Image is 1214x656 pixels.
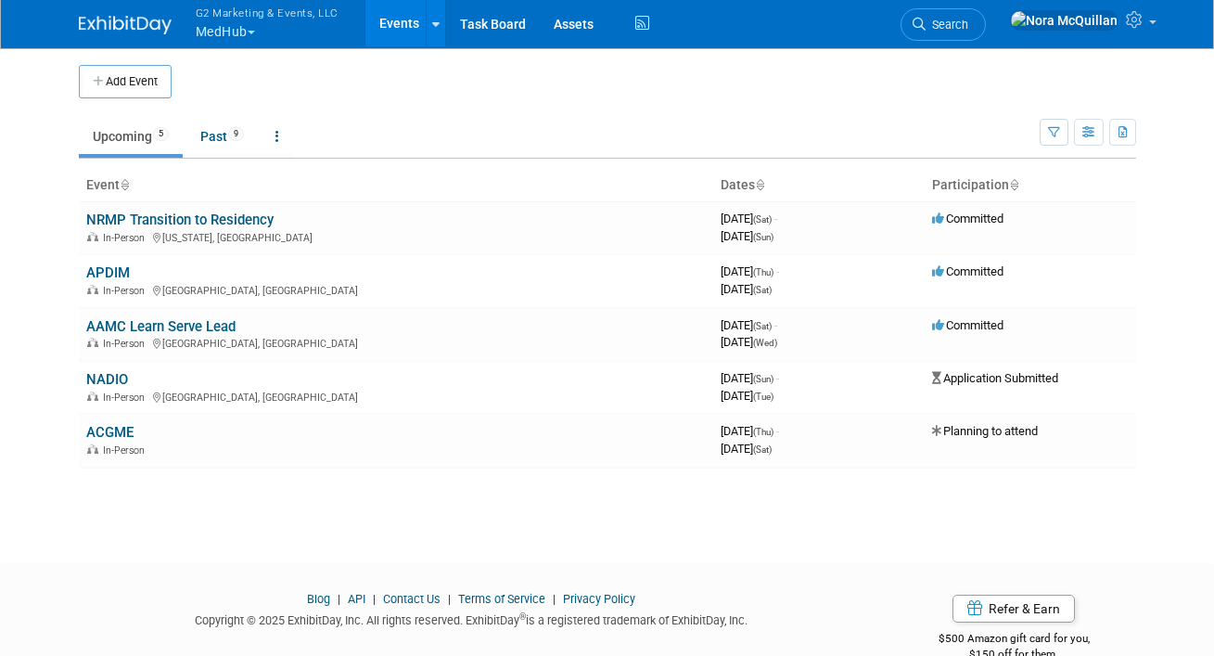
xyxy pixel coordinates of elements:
span: (Tue) [753,392,773,402]
th: Event [79,170,713,201]
div: [US_STATE], [GEOGRAPHIC_DATA] [86,229,706,244]
a: Sort by Start Date [755,177,764,192]
span: In-Person [103,444,150,457]
span: Planning to attend [932,424,1038,438]
a: Terms of Service [458,592,545,606]
span: [DATE] [721,424,779,438]
a: Blog [307,592,330,606]
img: Nora McQuillan [1010,10,1118,31]
span: (Sun) [753,374,773,384]
span: [DATE] [721,229,773,243]
span: - [774,318,777,332]
a: AAMC Learn Serve Lead [86,318,236,335]
a: Search [901,8,986,41]
span: [DATE] [721,318,777,332]
span: In-Person [103,392,150,404]
img: In-Person Event [87,392,98,401]
span: [DATE] [721,212,777,225]
span: (Sat) [753,444,772,455]
span: G2 Marketing & Events, LLC [196,3,339,22]
span: Committed [932,318,1003,332]
sup: ® [519,611,526,622]
a: Privacy Policy [563,592,635,606]
a: Sort by Participation Type [1009,177,1018,192]
span: 5 [153,127,169,141]
span: Committed [932,264,1003,278]
span: Application Submitted [932,371,1058,385]
span: (Wed) [753,338,777,348]
a: Contact Us [383,592,441,606]
span: (Sat) [753,285,772,295]
span: | [368,592,380,606]
span: - [776,371,779,385]
span: | [548,592,560,606]
a: NRMP Transition to Residency [86,212,274,228]
a: Past9 [186,119,258,154]
a: NADIO [86,371,128,388]
a: Upcoming5 [79,119,183,154]
img: In-Person Event [87,285,98,294]
span: (Sun) [753,232,773,242]
span: [DATE] [721,264,779,278]
span: | [333,592,345,606]
img: In-Person Event [87,232,98,241]
span: Search [926,18,968,32]
th: Dates [713,170,925,201]
img: In-Person Event [87,444,98,454]
span: [DATE] [721,442,772,456]
span: In-Person [103,338,150,350]
span: [DATE] [721,371,779,385]
button: Add Event [79,65,172,98]
span: (Sat) [753,214,772,225]
span: [DATE] [721,282,772,296]
a: ACGME [86,424,134,441]
a: Refer & Earn [952,595,1075,623]
span: | [443,592,455,606]
span: [DATE] [721,389,773,403]
div: [GEOGRAPHIC_DATA], [GEOGRAPHIC_DATA] [86,335,706,350]
a: Sort by Event Name [120,177,129,192]
span: In-Person [103,285,150,297]
span: - [774,212,777,225]
span: 9 [228,127,244,141]
img: In-Person Event [87,338,98,347]
div: [GEOGRAPHIC_DATA], [GEOGRAPHIC_DATA] [86,389,706,404]
span: Committed [932,212,1003,225]
span: (Sat) [753,321,772,331]
img: ExhibitDay [79,16,172,34]
a: API [348,592,365,606]
span: - [776,264,779,278]
span: - [776,424,779,438]
div: Copyright © 2025 ExhibitDay, Inc. All rights reserved. ExhibitDay is a registered trademark of Ex... [79,608,865,629]
div: [GEOGRAPHIC_DATA], [GEOGRAPHIC_DATA] [86,282,706,297]
span: In-Person [103,232,150,244]
a: APDIM [86,264,130,281]
span: (Thu) [753,267,773,277]
span: (Thu) [753,427,773,437]
span: [DATE] [721,335,777,349]
th: Participation [925,170,1136,201]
